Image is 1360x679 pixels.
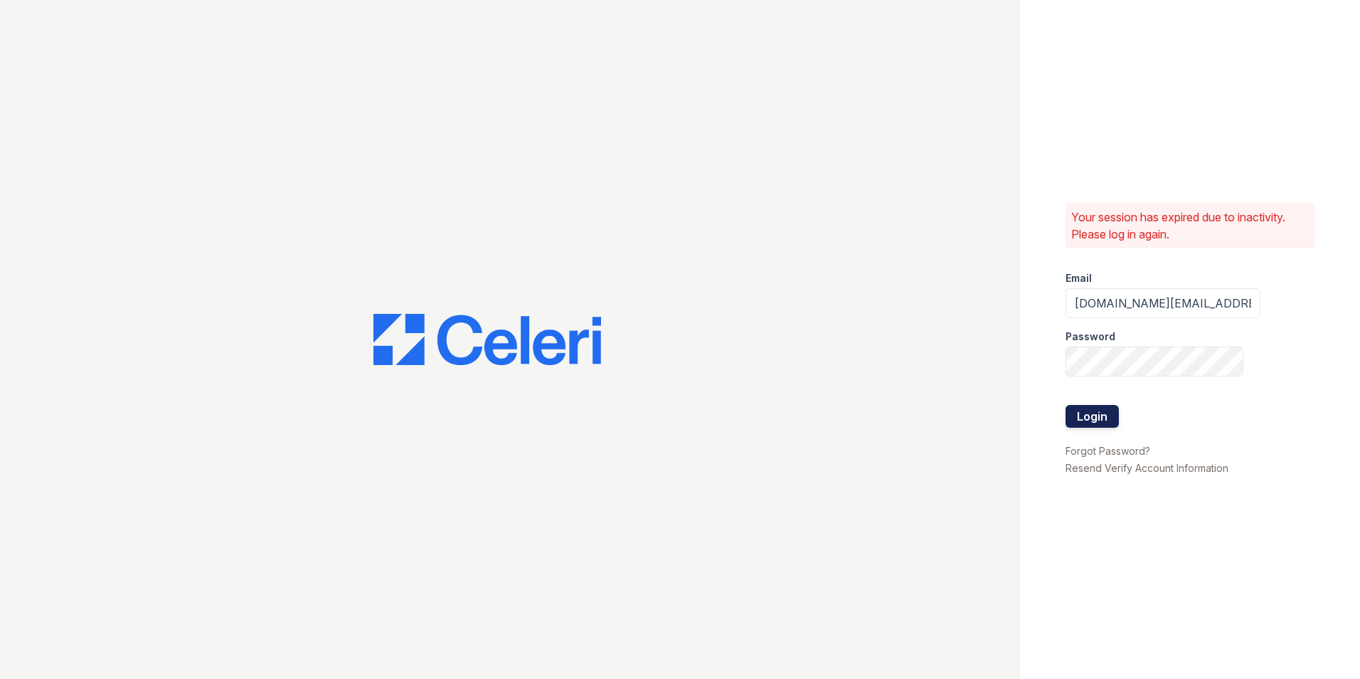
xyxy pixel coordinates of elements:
[373,314,601,365] img: CE_Logo_Blue-a8612792a0a2168367f1c8372b55b34899dd931a85d93a1a3d3e32e68fde9ad4.png
[1066,271,1092,285] label: Email
[1071,209,1309,243] p: Your session has expired due to inactivity. Please log in again.
[1066,445,1150,457] a: Forgot Password?
[1066,462,1228,474] a: Resend Verify Account Information
[1066,405,1119,428] button: Login
[1066,330,1115,344] label: Password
